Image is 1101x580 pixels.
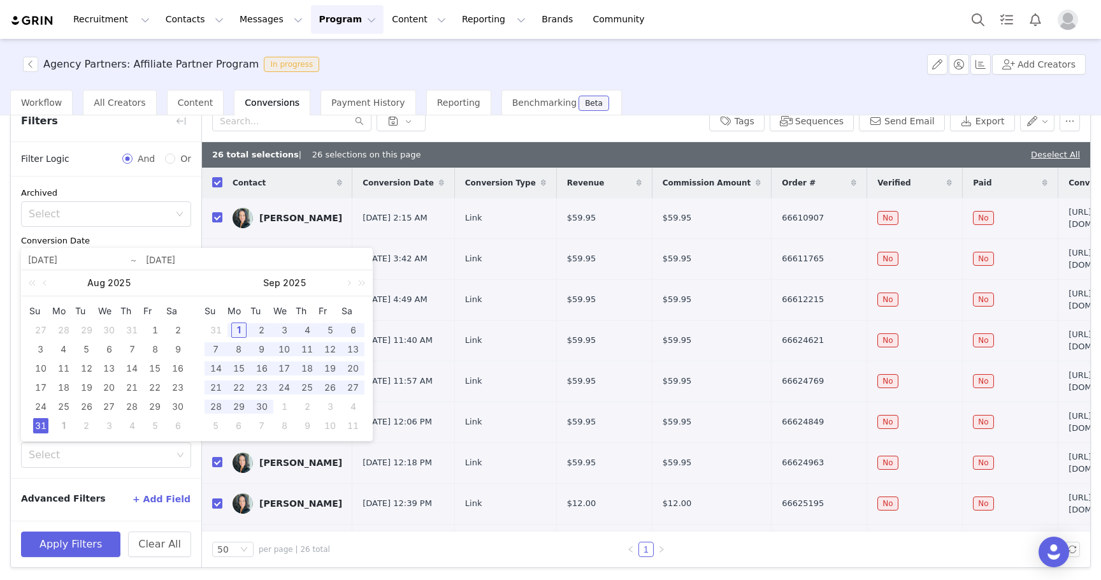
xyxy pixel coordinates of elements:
[132,489,191,509] button: + Add Field
[21,532,120,557] button: Apply Filters
[1021,5,1049,34] button: Notifications
[143,301,166,321] th: Fri
[75,416,98,435] td: September 2, 2025
[345,323,361,338] div: 6
[296,397,319,416] td: October 2, 2025
[208,380,224,395] div: 21
[56,342,71,357] div: 4
[567,177,605,189] span: Revenue
[98,321,121,340] td: July 30, 2025
[227,305,250,317] span: Mo
[52,340,75,359] td: August 4, 2025
[299,380,315,395] div: 25
[663,212,692,224] span: $59.95
[98,378,121,397] td: August 20, 2025
[973,211,993,225] span: No
[98,359,121,378] td: August 13, 2025
[567,252,596,265] span: $59.95
[98,340,121,359] td: August 6, 2025
[208,342,224,357] div: 7
[363,293,428,306] span: [DATE] 4:49 AM
[322,380,338,395] div: 26
[273,305,296,317] span: We
[363,252,428,265] span: [DATE] 3:42 AM
[101,361,117,376] div: 13
[512,98,577,108] span: Benchmarking
[52,301,75,321] th: Mon
[973,293,993,307] span: No
[345,342,361,357] div: 13
[322,342,338,357] div: 12
[75,359,98,378] td: August 12, 2025
[106,270,133,296] a: 2025
[311,5,384,34] button: Program
[992,54,1086,75] button: Add Creators
[1050,10,1091,30] button: Profile
[147,342,162,357] div: 8
[143,340,166,359] td: August 8, 2025
[98,301,121,321] th: Wed
[79,342,94,357] div: 5
[75,340,98,359] td: August 5, 2025
[250,397,273,416] td: September 30, 2025
[124,361,140,376] div: 14
[250,416,273,435] td: October 7, 2025
[296,321,319,340] td: September 4, 2025
[877,374,898,388] span: No
[296,378,319,397] td: September 25, 2025
[23,57,324,72] span: [object Object]
[120,416,143,435] td: September 4, 2025
[273,397,296,416] td: October 1, 2025
[639,542,653,556] a: 1
[782,334,824,347] span: 66624621
[993,5,1021,34] a: Tasks
[75,397,98,416] td: August 26, 2025
[166,305,189,317] span: Sa
[259,458,342,468] div: [PERSON_NAME]
[56,380,71,395] div: 18
[52,378,75,397] td: August 18, 2025
[233,208,342,228] a: [PERSON_NAME]
[454,5,533,34] button: Reporting
[567,334,596,347] span: $59.95
[227,378,250,397] td: September 22, 2025
[250,305,273,317] span: Tu
[56,361,71,376] div: 11
[859,111,945,131] button: Send Email
[33,380,48,395] div: 17
[205,340,227,359] td: September 7, 2025
[33,342,48,357] div: 3
[638,542,654,557] li: 1
[166,378,189,397] td: August 23, 2025
[79,380,94,395] div: 19
[231,361,247,376] div: 15
[245,98,299,108] span: Conversions
[29,397,52,416] td: August 24, 2025
[363,375,433,388] span: [DATE] 11:57 AM
[586,5,658,34] a: Community
[217,542,229,556] div: 50
[973,333,993,347] span: No
[770,111,854,131] button: Sequences
[29,321,52,340] td: July 27, 2025
[86,270,106,296] a: Aug
[166,301,189,321] th: Sat
[208,361,224,376] div: 14
[233,453,342,473] a: [PERSON_NAME]
[143,416,166,435] td: September 5, 2025
[212,149,421,161] div: | 26 selections on this page
[227,416,250,435] td: October 6, 2025
[296,301,319,321] th: Thu
[782,212,824,224] span: 66610907
[254,323,270,338] div: 2
[465,334,482,347] span: Link
[143,378,166,397] td: August 22, 2025
[208,399,224,414] div: 28
[250,359,273,378] td: September 16, 2025
[101,342,117,357] div: 6
[52,321,75,340] td: July 28, 2025
[208,323,224,338] div: 31
[146,252,366,268] input: End date
[205,378,227,397] td: September 21, 2025
[29,208,169,221] div: Select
